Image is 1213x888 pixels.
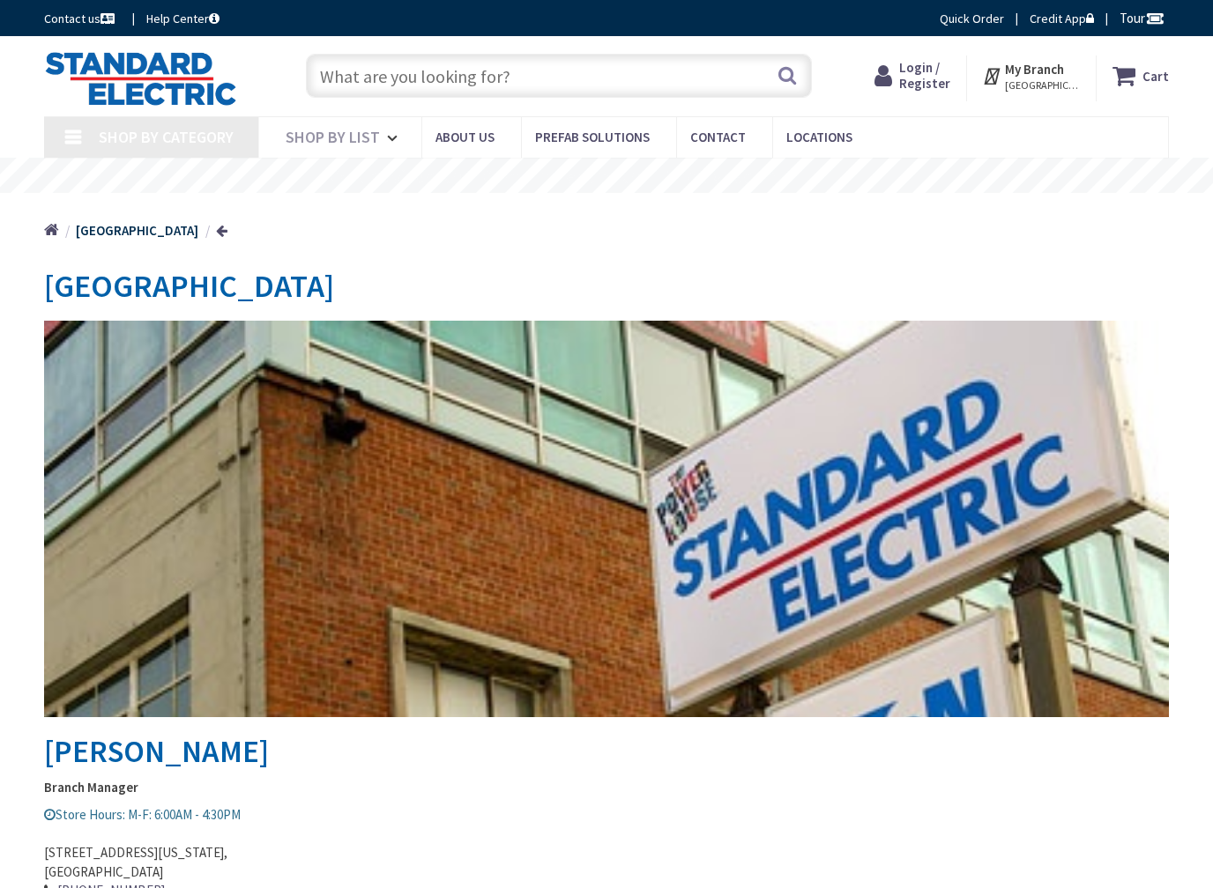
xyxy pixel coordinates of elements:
a: Login / Register [874,60,950,92]
span: Prefab Solutions [535,129,650,145]
h2: [PERSON_NAME] [44,321,1169,769]
span: Contact [690,129,746,145]
div: My Branch [GEOGRAPHIC_DATA], [GEOGRAPHIC_DATA] [982,60,1080,92]
span: [GEOGRAPHIC_DATA], [GEOGRAPHIC_DATA] [1005,78,1080,92]
img: Standard Electric [44,51,237,106]
strong: Branch Manager [44,778,1169,796]
a: Contact us [44,10,118,27]
strong: [GEOGRAPHIC_DATA] [76,222,198,239]
span: Store Hours: M-F: 6:00AM - 4:30PM [44,806,241,823]
span: About Us [435,129,495,145]
strong: My Branch [1005,61,1064,78]
span: Tour [1120,10,1165,26]
span: Shop By List [286,127,380,147]
a: Quick Order [940,10,1004,27]
a: Help Center [146,10,220,27]
span: [GEOGRAPHIC_DATA] [44,266,334,306]
span: Locations [786,129,852,145]
span: Login / Register [899,59,950,92]
a: Credit App [1030,10,1094,27]
input: What are you looking for? [306,54,812,98]
span: Shop By Category [99,127,234,147]
a: Cart [1113,60,1169,92]
rs-layer: Coronavirus: Our Commitment to Our Employees and Customers [329,167,887,187]
strong: Cart [1142,60,1169,92]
